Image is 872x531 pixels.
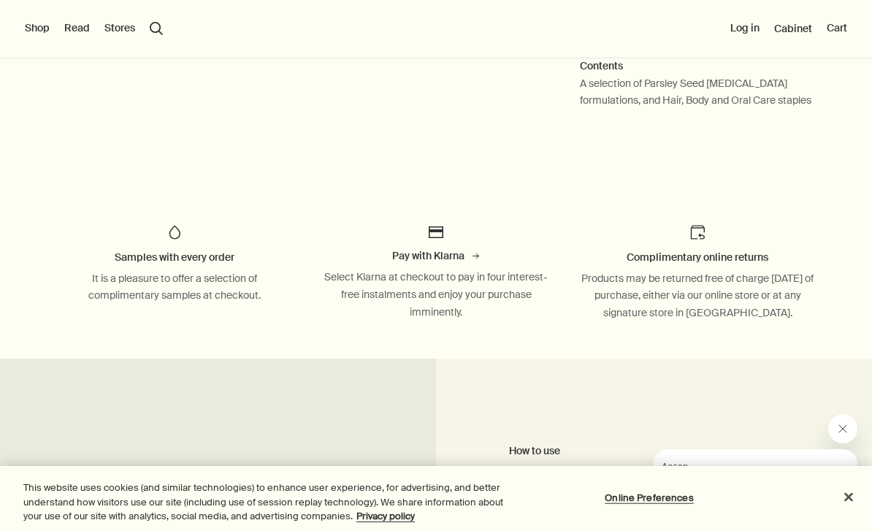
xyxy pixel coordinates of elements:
[653,449,857,516] iframe: Message from Aesop
[833,481,865,513] button: Close
[150,22,163,35] button: Open search
[115,251,234,264] span: Samples with every order
[603,483,695,512] button: Online Preferences, Opens the preference center dialog
[427,224,445,241] img: Card Icon
[774,22,812,35] a: Cabinet
[320,269,552,321] div: Select Klarna at checkout to pay in four interest-free instalments and enjoy your purchase immine...
[9,31,183,72] span: Our consultants are available now to offer personalised product advice.
[581,270,814,322] div: Products may be returned free of charge [DATE] of purchase, either via our online store or at any...
[828,414,857,443] iframe: Close message from Aesop
[580,75,832,108] p: A selection of Parsley Seed [MEDICAL_DATA] formulations, and Hair, Body and Oral Care staples
[356,510,415,522] a: More information about your privacy, opens in a new tab
[580,58,832,74] h2: Contents
[320,224,552,321] a: Card IconPay with KlarnaSelect Klarna at checkout to pay in four interest-free instalments and en...
[104,21,135,36] button: Stores
[827,21,847,36] button: Cart
[23,481,523,524] div: This website uses cookies (and similar technologies) to enhance user experience, for advertising,...
[627,251,768,264] span: Complimentary online returns
[730,21,760,36] button: Log in
[25,21,50,36] button: Shop
[618,414,857,516] div: Aesop says "Our consultants are available now to offer personalised product advice.". Open messag...
[166,224,183,241] img: Icon of a droplet
[64,21,90,36] button: Read
[58,270,291,305] div: It is a pleasure to offer a selection of complimentary samples at checkout.
[509,443,800,460] h2: How to use
[689,224,706,241] img: Return icon
[392,249,464,262] span: Pay with Klarna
